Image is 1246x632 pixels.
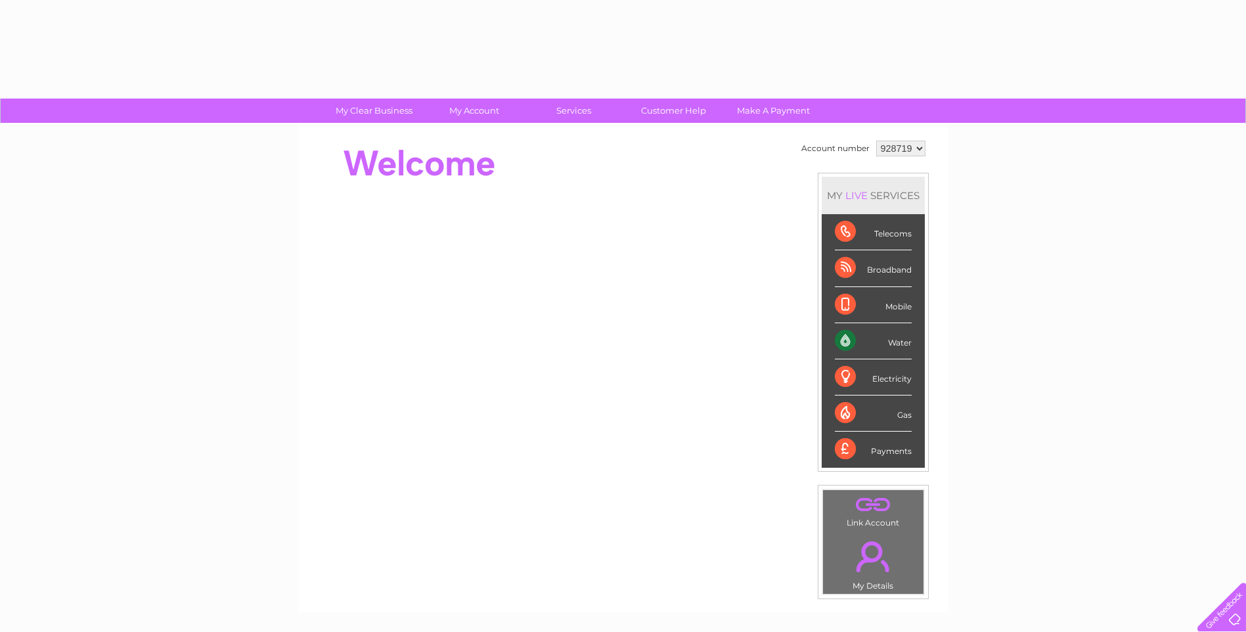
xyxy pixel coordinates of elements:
div: Payments [835,432,912,467]
div: Broadband [835,250,912,286]
td: Link Account [822,489,924,531]
div: Mobile [835,287,912,323]
div: MY SERVICES [822,177,925,214]
a: Make A Payment [719,99,828,123]
div: Telecoms [835,214,912,250]
a: My Account [420,99,528,123]
a: Customer Help [619,99,728,123]
div: LIVE [843,189,870,202]
a: Services [520,99,628,123]
div: Water [835,323,912,359]
a: . [826,533,920,579]
div: Electricity [835,359,912,395]
div: Gas [835,395,912,432]
a: . [826,493,920,516]
td: My Details [822,530,924,595]
td: Account number [798,137,873,160]
a: My Clear Business [320,99,428,123]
